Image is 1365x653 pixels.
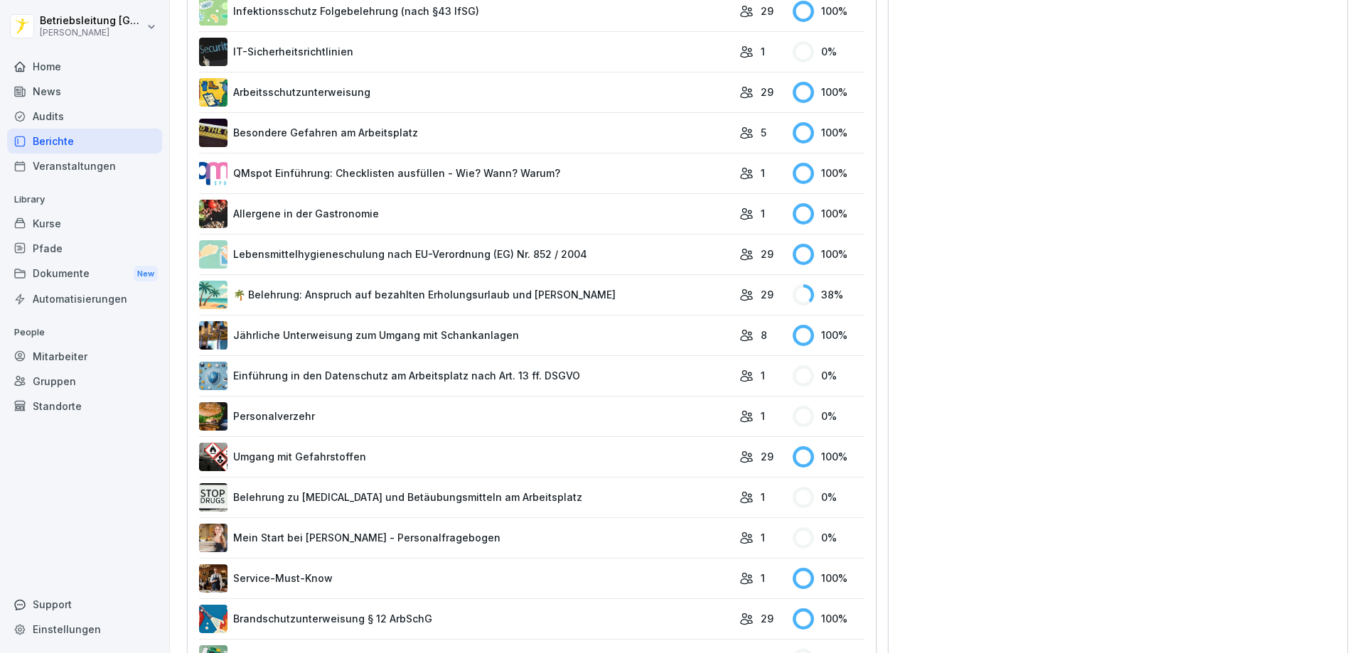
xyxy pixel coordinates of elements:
[793,122,864,144] div: 100 %
[7,79,162,104] a: News
[793,487,864,508] div: 0 %
[199,524,227,552] img: aaay8cu0h1hwaqqp9269xjan.png
[7,321,162,344] p: People
[199,321,227,350] img: etou62n52bjq4b8bjpe35whp.png
[199,38,227,66] img: msj3dytn6rmugecro9tfk5p0.png
[793,82,864,103] div: 100 %
[7,104,162,129] a: Audits
[761,449,773,464] p: 29
[199,443,227,471] img: ro33qf0i8ndaw7nkfv0stvse.png
[761,44,765,59] p: 1
[199,240,732,269] a: Lebensmittelhygieneschulung nach EU-Verordnung (EG) Nr. 852 / 2004
[199,281,227,309] img: s9mc00x6ussfrb3lxoajtb4r.png
[793,406,864,427] div: 0 %
[199,38,732,66] a: IT-Sicherheitsrichtlinien
[199,564,227,593] img: kpon4nh320e9lf5mryu3zflh.png
[793,325,864,346] div: 100 %
[7,344,162,369] a: Mitarbeiter
[199,78,732,107] a: Arbeitsschutzunterweisung
[7,592,162,617] div: Support
[761,368,765,383] p: 1
[199,362,227,390] img: x7xa5977llyo53hf30kzdyol.png
[761,4,773,18] p: 29
[7,188,162,211] p: Library
[7,129,162,153] a: Berichte
[199,483,732,512] a: Belehrung zu [MEDICAL_DATA] und Betäubungsmitteln am Arbeitsplatz
[793,568,864,589] div: 100 %
[7,153,162,178] a: Veranstaltungen
[199,200,227,228] img: gsgognukgwbtoe3cnlsjjbmw.png
[761,247,773,261] p: 29
[199,362,732,390] a: Einführung in den Datenschutz am Arbeitsplatz nach Art. 13 ff. DSGVO
[199,605,227,633] img: b0iy7e1gfawqjs4nezxuanzk.png
[7,261,162,287] div: Dokumente
[199,200,732,228] a: Allergene in der Gastronomie
[761,328,767,342] p: 8
[199,321,732,350] a: Jährliche Unterweisung zum Umgang mit Schankanlagen
[40,15,144,27] p: Betriebsleitung [GEOGRAPHIC_DATA]
[793,608,864,630] div: 100 %
[761,571,765,585] p: 1
[761,611,773,626] p: 29
[761,206,765,221] p: 1
[199,524,732,552] a: Mein Start bei [PERSON_NAME] - Personalfragebogen
[761,530,765,545] p: 1
[7,211,162,236] a: Kurse
[199,119,732,147] a: Besondere Gefahren am Arbeitsplatz
[761,125,766,140] p: 5
[199,159,227,188] img: rsy9vu330m0sw5op77geq2rv.png
[793,446,864,468] div: 100 %
[199,78,227,107] img: bgsrfyvhdm6180ponve2jajk.png
[40,28,144,38] p: [PERSON_NAME]
[199,240,227,269] img: gxsnf7ygjsfsmxd96jxi4ufn.png
[7,617,162,642] a: Einstellungen
[7,54,162,79] a: Home
[7,394,162,419] a: Standorte
[793,41,864,63] div: 0 %
[793,244,864,265] div: 100 %
[761,85,773,99] p: 29
[199,159,732,188] a: QMspot Einführung: Checklisten ausfüllen - Wie? Wann? Warum?
[7,286,162,311] a: Automatisierungen
[761,409,765,423] p: 1
[199,483,227,512] img: chcy4n51endi7ma8fmhszelz.png
[793,203,864,225] div: 100 %
[761,490,765,504] p: 1
[199,402,732,431] a: Personalverzehr
[761,287,773,302] p: 29
[199,281,732,309] a: 🌴 Belehrung: Anspruch auf bezahlten Erholungsurlaub und [PERSON_NAME]
[199,443,732,471] a: Umgang mit Gefahrstoffen
[7,261,162,287] a: DokumenteNew
[199,402,227,431] img: zd24spwykzjjw3u1wcd2ptki.png
[793,1,864,22] div: 100 %
[7,236,162,261] a: Pfade
[199,564,732,593] a: Service-Must-Know
[793,163,864,184] div: 100 %
[761,166,765,180] p: 1
[7,369,162,394] a: Gruppen
[793,365,864,387] div: 0 %
[134,266,158,282] div: New
[199,119,227,147] img: zq4t51x0wy87l3xh8s87q7rq.png
[199,605,732,633] a: Brandschutzunterweisung § 12 ArbSchG
[793,284,864,306] div: 38 %
[793,527,864,549] div: 0 %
